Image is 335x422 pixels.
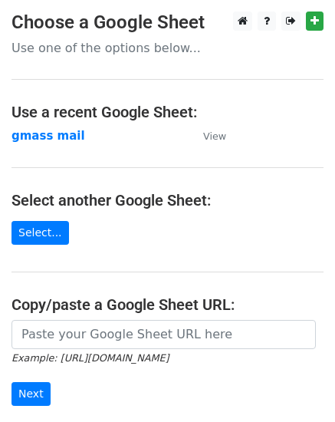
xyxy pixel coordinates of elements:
[11,12,324,34] h3: Choose a Google Sheet
[11,221,69,245] a: Select...
[11,40,324,56] p: Use one of the options below...
[11,352,169,364] small: Example: [URL][DOMAIN_NAME]
[11,295,324,314] h4: Copy/paste a Google Sheet URL:
[188,129,226,143] a: View
[11,191,324,209] h4: Select another Google Sheet:
[11,382,51,406] input: Next
[11,103,324,121] h4: Use a recent Google Sheet:
[11,129,85,143] a: gmass mail
[203,130,226,142] small: View
[11,320,316,349] input: Paste your Google Sheet URL here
